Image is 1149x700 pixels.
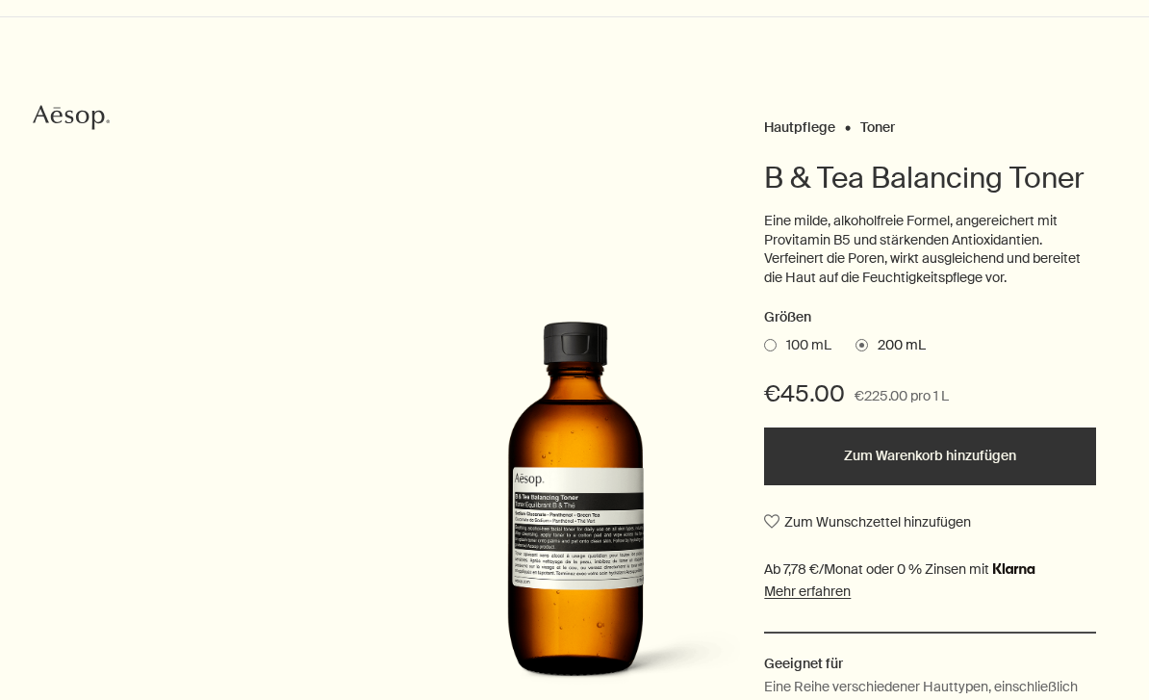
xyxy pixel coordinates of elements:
h2: Größen [764,306,1096,329]
span: €45.00 [764,378,845,409]
span: 200 mL [868,336,926,355]
a: Hautpflege [764,118,835,127]
a: Toner [860,118,895,127]
a: Aesop [28,98,115,142]
span: 100 mL [777,336,831,355]
span: €225.00 pro 1 L [855,385,949,408]
img: B & Tea Balancing Toner texture [415,344,747,682]
h2: Geeignet für [764,653,1096,674]
button: Zum Wunschzettel hinzufügen [764,505,971,539]
p: Eine milde, alkoholfreie Formel, angereichert mit Provitamin B5 und stärkenden Antioxidantien. Ve... [764,212,1096,287]
h1: B & Tea Balancing Toner [764,159,1096,197]
button: Zum Warenkorb hinzufügen - €45.00 [764,428,1096,485]
svg: Aesop [33,103,110,132]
